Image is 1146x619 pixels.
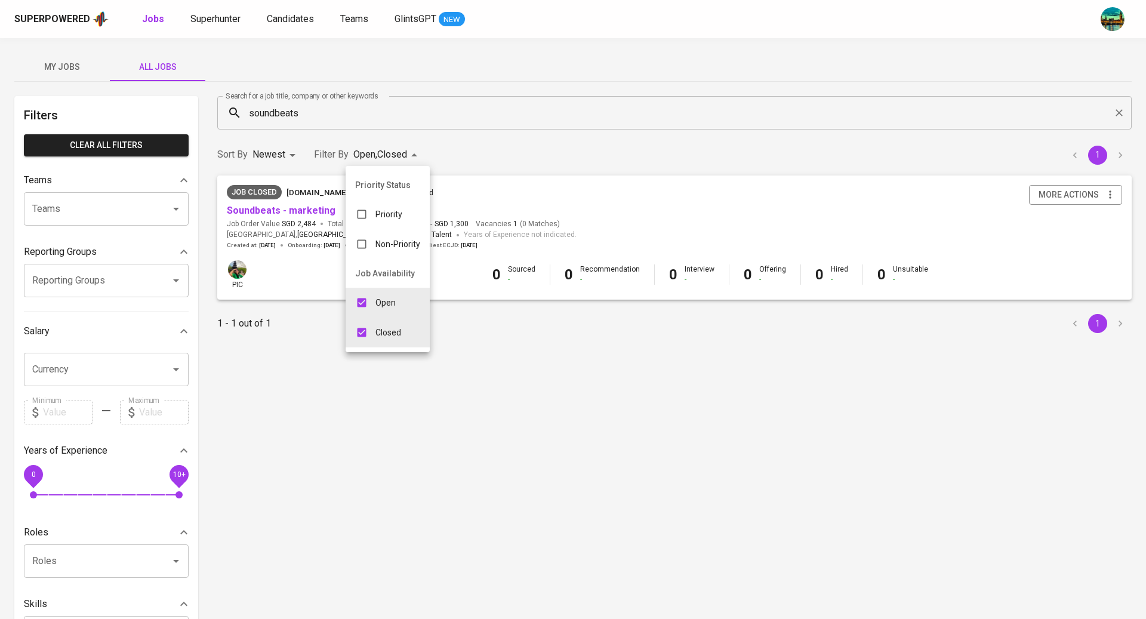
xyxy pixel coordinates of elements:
p: Priority [375,208,402,220]
li: Job Availability [346,259,430,288]
p: Closed [375,327,401,338]
li: Priority Status [346,171,430,199]
p: Non-Priority [375,238,420,250]
p: Open [375,297,396,309]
